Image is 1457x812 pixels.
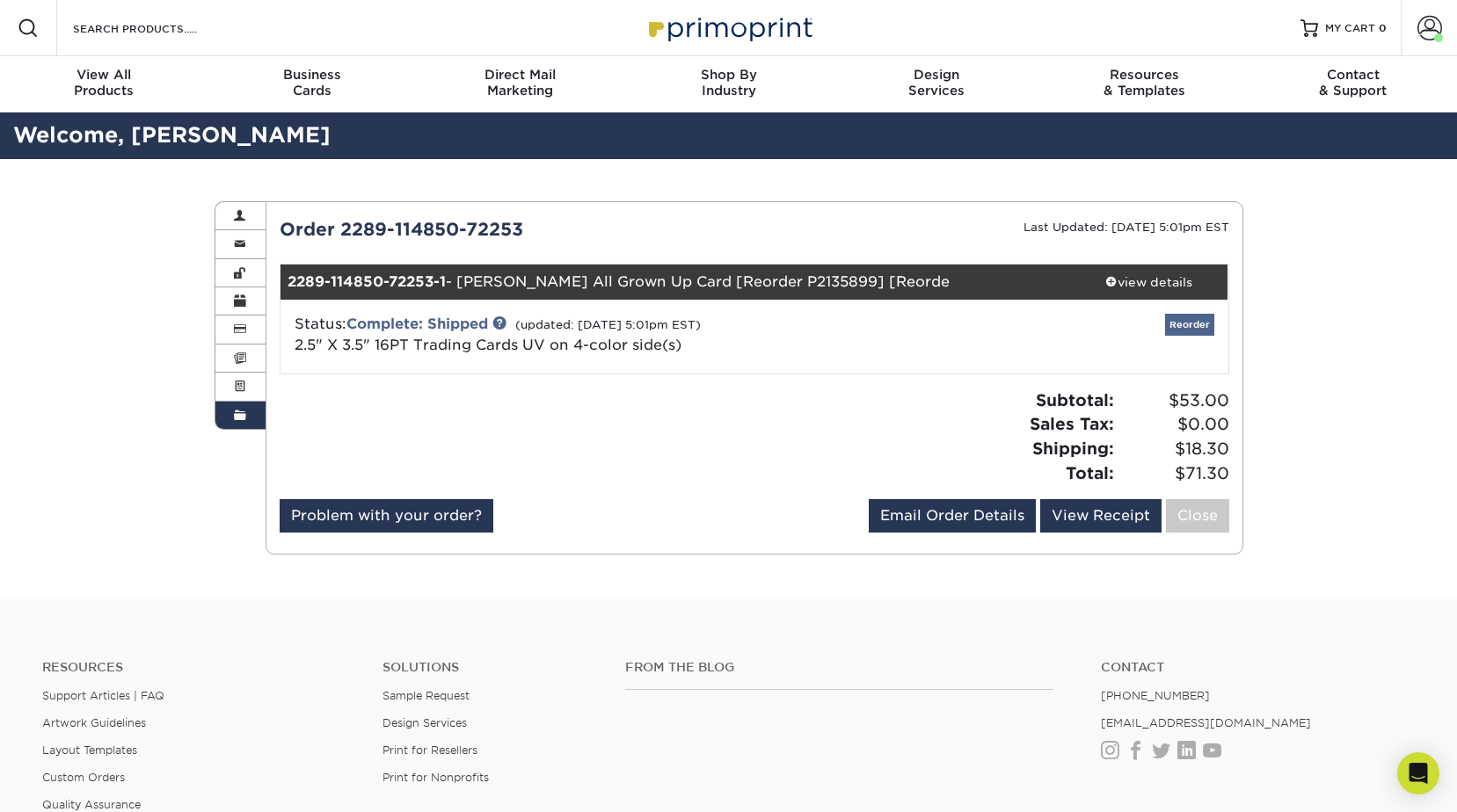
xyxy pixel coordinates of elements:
[416,67,624,98] div: Marketing
[280,265,1070,300] div: - [PERSON_NAME] All Grown Up Card [Reorder P2135899] [Reorde
[208,67,417,98] div: Cards
[624,67,833,98] div: Industry
[515,318,701,331] small: (updated: [DATE] 5:01pm EST)
[288,273,446,290] strong: 2289-114850-72253-1
[382,660,599,675] h4: Solutions
[42,689,164,702] a: Support Articles | FAQ
[1119,461,1229,486] span: $71.30
[1119,412,1229,437] span: $0.00
[208,67,417,83] span: Business
[1041,67,1249,83] span: Resources
[382,743,477,757] a: Print for Resellers
[1041,67,1249,98] div: & Templates
[295,337,681,353] span: 2.5" X 3.5" 16PT Trading Cards UV on 4-color side(s)
[1165,314,1214,336] a: Reorder
[1397,752,1439,794] div: Open Intercom Messenger
[1249,56,1457,112] a: Contact& Support
[346,315,488,332] a: Complete: Shipped
[833,56,1041,112] a: DesignServices
[1066,463,1114,482] strong: Total:
[416,67,624,83] span: Direct Mail
[382,716,467,729] a: Design Services
[1030,414,1114,433] strong: Sales Tax:
[1119,388,1229,413] span: $53.00
[281,314,912,356] div: Status:
[382,689,470,702] a: Sample Request
[1024,221,1229,234] small: Last Updated: [DATE] 5:01pm EST
[71,18,243,39] input: SEARCH PRODUCTS.....
[1379,22,1387,34] span: 0
[280,499,493,533] a: Problem with your order?
[1101,716,1311,729] a: [EMAIL_ADDRESS][DOMAIN_NAME]
[1036,390,1114,410] strong: Subtotal:
[208,56,417,112] a: BusinessCards
[42,716,146,729] a: Artwork Guidelines
[1070,273,1228,291] div: view details
[1325,21,1375,36] span: MY CART
[42,660,356,675] h4: Resources
[833,67,1041,83] span: Design
[266,216,754,243] div: Order 2289-114850-72253
[641,9,817,47] img: Primoprint
[624,67,833,83] span: Shop By
[382,771,489,784] a: Print for Nonprofits
[1249,67,1457,83] span: Contact
[416,56,624,112] a: Direct MailMarketing
[624,56,833,112] a: Shop ByIndustry
[869,499,1036,533] a: Email Order Details
[1040,499,1162,533] a: View Receipt
[833,67,1041,98] div: Services
[625,660,1053,675] h4: From the Blog
[1070,265,1228,300] a: view details
[4,758,149,806] iframe: Google Customer Reviews
[1119,437,1229,461] span: $18.30
[1249,67,1457,98] div: & Support
[1032,439,1114,458] strong: Shipping:
[1101,689,1210,702] a: [PHONE_NUMBER]
[1101,660,1415,675] a: Contact
[1041,56,1249,112] a: Resources& Templates
[1166,499,1229,533] a: Close
[42,743,137,757] a: Layout Templates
